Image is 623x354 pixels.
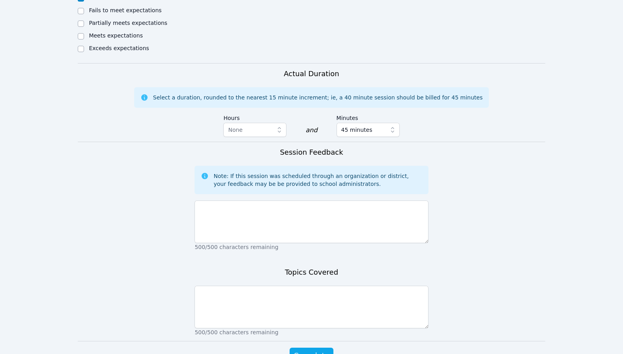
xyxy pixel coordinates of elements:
[337,123,400,137] button: 45 minutes
[213,172,422,188] div: Note: If this session was scheduled through an organization or district, your feedback may be be ...
[285,267,338,278] h3: Topics Covered
[280,147,343,158] h3: Session Feedback
[228,127,243,133] span: None
[284,68,339,79] h3: Actual Duration
[153,94,483,101] div: Select a duration, rounded to the nearest 15 minute increment; ie, a 40 minute session should be ...
[305,125,317,135] div: and
[89,20,167,26] label: Partially meets expectations
[89,7,161,13] label: Fails to meet expectations
[195,328,428,336] p: 500/500 characters remaining
[223,111,286,123] label: Hours
[341,125,372,135] span: 45 minutes
[89,32,143,39] label: Meets expectations
[223,123,286,137] button: None
[195,243,428,251] p: 500/500 characters remaining
[89,45,149,51] label: Exceeds expectations
[337,111,400,123] label: Minutes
